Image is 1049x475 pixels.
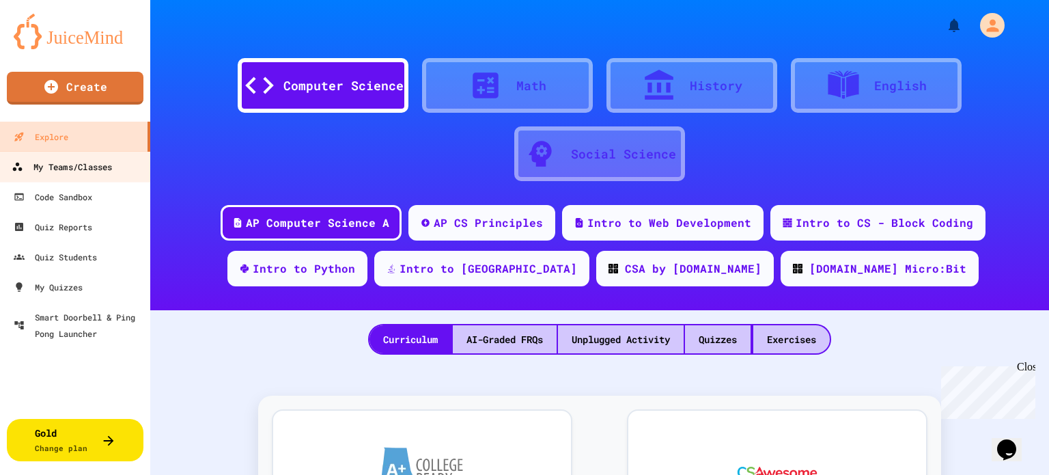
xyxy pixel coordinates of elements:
[936,361,1035,419] iframe: chat widget
[14,309,145,342] div: Smart Doorbell & Ping Pong Launcher
[5,5,94,87] div: Chat with us now!Close
[7,72,143,105] a: Create
[809,260,966,277] div: [DOMAIN_NAME] Micro:Bit
[246,215,389,231] div: AP Computer Science A
[685,325,751,353] div: Quizzes
[369,325,451,353] div: Curriculum
[966,10,1008,41] div: My Account
[283,77,404,95] div: Computer Science
[516,77,546,95] div: Math
[874,77,927,95] div: English
[753,325,830,353] div: Exercises
[14,219,92,235] div: Quiz Reports
[587,215,751,231] div: Intro to Web Development
[400,260,577,277] div: Intro to [GEOGRAPHIC_DATA]
[690,77,742,95] div: History
[7,419,143,461] button: GoldChange plan
[35,443,87,453] span: Change plan
[35,426,87,454] div: Gold
[793,264,802,273] img: CODE_logo_RGB.png
[571,145,676,163] div: Social Science
[14,189,92,205] div: Code Sandbox
[625,260,761,277] div: CSA by [DOMAIN_NAME]
[253,260,355,277] div: Intro to Python
[992,420,1035,461] iframe: chat widget
[434,215,543,231] div: AP CS Principles
[453,325,557,353] div: AI-Graded FRQs
[14,14,137,49] img: logo-orange.svg
[14,279,83,295] div: My Quizzes
[558,325,684,353] div: Unplugged Activity
[14,128,68,145] div: Explore
[921,14,966,37] div: My Notifications
[609,264,618,273] img: CODE_logo_RGB.png
[796,215,973,231] div: Intro to CS - Block Coding
[12,159,112,176] div: My Teams/Classes
[14,249,97,265] div: Quiz Students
